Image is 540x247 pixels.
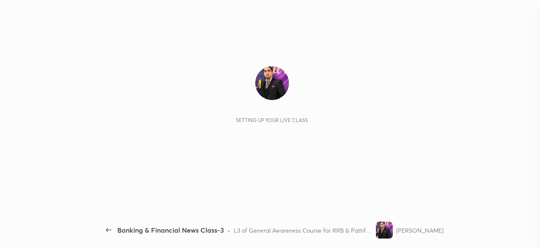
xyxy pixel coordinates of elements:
div: Setting up your live class [236,117,308,123]
div: [PERSON_NAME] [396,226,443,235]
div: • [227,226,230,235]
div: Banking & Financial News Class-3 [117,225,224,235]
img: 9f6b1010237b4dfe9863ee218648695e.jpg [255,66,289,100]
div: L3 of General Awareness Course for RRB & Pathfinder [234,226,373,235]
img: 9f6b1010237b4dfe9863ee218648695e.jpg [376,222,393,239]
